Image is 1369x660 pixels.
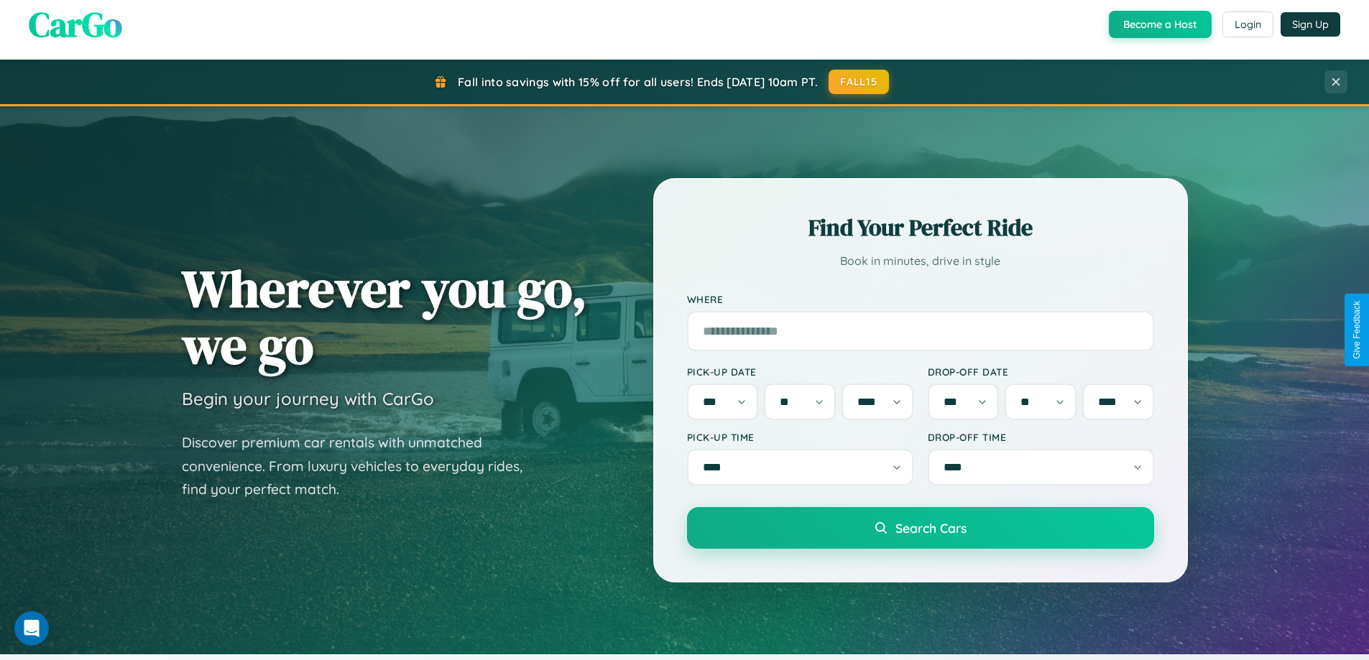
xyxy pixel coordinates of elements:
button: Become a Host [1109,11,1212,38]
span: Search Cars [895,520,967,536]
h1: Wherever you go, we go [182,260,587,373]
label: Drop-off Time [928,431,1154,443]
div: Give Feedback [1352,301,1362,359]
span: Fall into savings with 15% off for all users! Ends [DATE] 10am PT. [458,75,818,89]
label: Pick-up Time [687,431,913,443]
iframe: Intercom live chat [14,611,49,646]
label: Where [687,293,1154,305]
p: Book in minutes, drive in style [687,251,1154,271]
button: Search Cars [687,507,1154,549]
h3: Begin your journey with CarGo [182,388,434,409]
button: Login [1222,11,1273,37]
label: Drop-off Date [928,366,1154,378]
button: FALL15 [829,70,889,94]
button: Sign Up [1281,12,1340,37]
label: Pick-up Date [687,366,913,378]
h2: Find Your Perfect Ride [687,212,1154,243]
span: CarGo [29,1,122,48]
p: Discover premium car rentals with unmatched convenience. From luxury vehicles to everyday rides, ... [182,431,541,501]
